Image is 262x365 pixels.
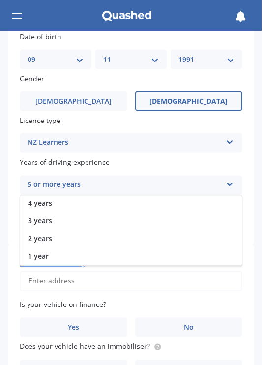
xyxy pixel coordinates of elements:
span: 2 years [28,234,52,243]
input: Enter address [20,271,242,292]
span: Licence type [20,116,60,125]
span: Yes [68,324,79,332]
span: Years of driving experience [20,158,110,167]
span: Is your vehicle on finance? [20,300,106,309]
span: No [184,324,194,332]
span: [DEMOGRAPHIC_DATA] [35,97,112,106]
span: Does your vehicle have an immobiliser? [20,342,150,352]
span: 3 years [28,216,52,226]
span: 1 year [28,252,49,261]
span: Date of birth [20,32,61,41]
span: 4 years [28,199,52,208]
div: NZ Learners [28,137,222,149]
div: 5 or more years [28,180,222,191]
span: [DEMOGRAPHIC_DATA] [149,97,228,106]
span: Gender [20,74,44,83]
